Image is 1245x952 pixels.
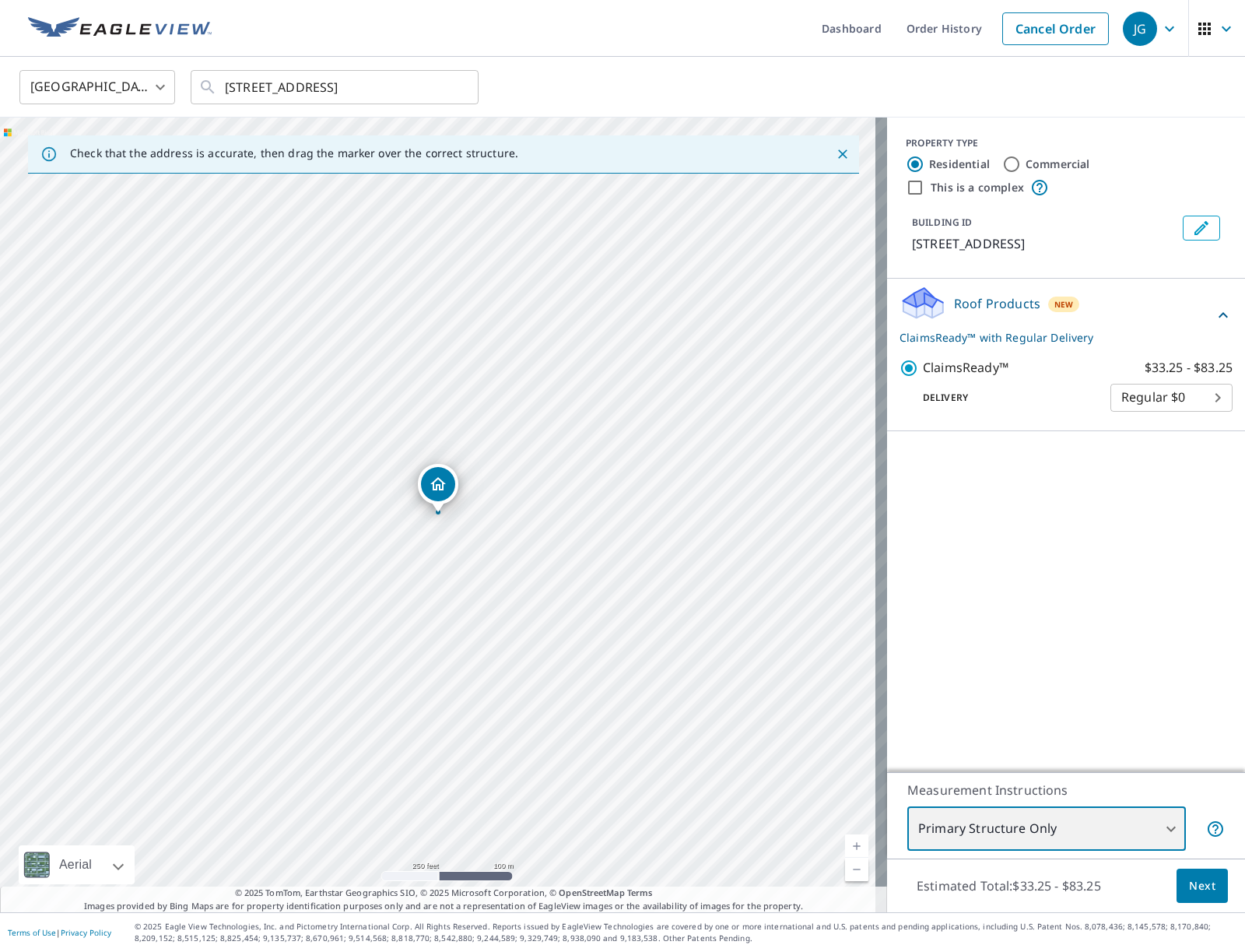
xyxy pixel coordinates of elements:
[907,807,1186,851] div: Primary Structure Only
[70,146,518,160] p: Check that the address is accurate, then drag the marker over the correct structure.
[1002,12,1109,45] a: Cancel Order
[904,869,1113,903] p: Estimated Total: $33.25 - $83.25
[418,464,458,512] div: Dropped pin, building 1, Residential property, 217 Live Oak Ln Largo, FL 33770
[912,216,972,229] p: BUILDING ID
[8,928,111,937] p: |
[929,156,990,172] label: Residential
[907,781,1225,799] p: Measurement Instructions
[906,136,1226,150] div: PROPERTY TYPE
[19,845,135,884] div: Aerial
[931,180,1024,195] label: This is a complex
[19,65,175,109] div: [GEOGRAPHIC_DATA]
[912,234,1177,253] p: [STREET_ADDRESS]
[1054,298,1074,311] span: New
[1026,156,1090,172] label: Commercial
[1145,358,1233,378] p: $33.25 - $83.25
[235,887,653,900] span: © 2025 TomTom, Earthstar Geographics SIO, © 2025 Microsoft Corporation, ©
[1110,376,1233,420] div: Regular $0
[28,17,212,40] img: EV Logo
[900,285,1233,346] div: Roof ProductsNewClaimsReady™ with Regular Delivery
[923,358,1008,378] p: ClaimsReady™
[1123,12,1157,46] div: JG
[8,927,56,938] a: Terms of Use
[900,391,1110,405] p: Delivery
[135,921,1237,944] p: © 2025 Eagle View Technologies, Inc. and Pictometry International Corp. All Rights Reserved. Repo...
[559,887,624,898] a: OpenStreetMap
[954,294,1040,313] p: Roof Products
[1177,869,1228,904] button: Next
[61,927,111,938] a: Privacy Policy
[845,834,868,858] a: Current Level 17, Zoom In
[225,65,447,109] input: Search by address or latitude-longitude
[54,845,96,884] div: Aerial
[833,144,853,164] button: Close
[1183,216,1220,241] button: Edit building 1
[1206,820,1225,838] span: Your report will include only the primary structure on the property. For example, a detached gara...
[1189,876,1215,896] span: Next
[900,329,1214,346] p: ClaimsReady™ with Regular Delivery
[845,858,868,881] a: Current Level 17, Zoom Out
[627,887,653,898] a: Terms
